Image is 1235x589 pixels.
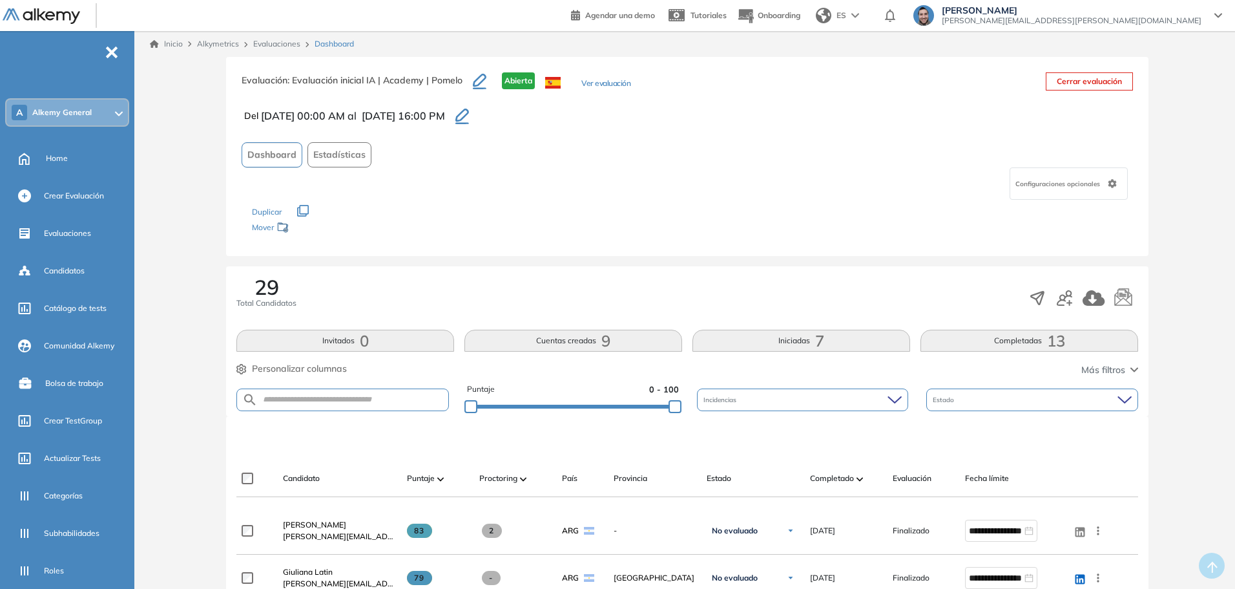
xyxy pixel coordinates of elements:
[933,395,957,405] span: Estado
[614,572,696,584] span: [GEOGRAPHIC_DATA]
[893,572,929,584] span: Finalizado
[810,572,835,584] span: [DATE]
[407,571,432,585] span: 79
[851,13,859,18] img: arrow
[614,525,696,537] span: -
[16,107,23,118] span: A
[252,362,347,376] span: Personalizar columnas
[236,297,296,309] span: Total Candidatos
[581,78,630,91] button: Ver evaluación
[252,207,282,217] span: Duplicar
[707,473,731,484] span: Estado
[287,74,462,86] span: : Evaluación inicial IA | Academy | Pomelo
[758,10,800,20] span: Onboarding
[44,415,102,427] span: Crear TestGroup
[562,473,577,484] span: País
[810,525,835,537] span: [DATE]
[348,108,357,123] span: al
[816,8,831,23] img: world
[242,392,258,408] img: SEARCH_ALT
[571,6,655,22] a: Agendar una demo
[562,572,579,584] span: ARG
[942,5,1201,16] span: [PERSON_NAME]
[703,395,739,405] span: Incidencias
[502,72,535,89] span: Abierta
[1046,72,1133,91] button: Cerrar evaluación
[44,453,101,464] span: Actualizar Tests
[32,107,92,118] span: Alkemy General
[520,477,526,481] img: [missing "en.ARROW_ALT" translation]
[584,527,594,535] img: ARG
[692,330,910,352] button: Iniciadas7
[44,303,107,314] span: Catálogo de tests
[44,228,91,239] span: Evaluaciones
[737,2,800,30] button: Onboarding
[712,573,758,583] span: No evaluado
[44,490,83,502] span: Categorías
[247,148,296,162] span: Dashboard
[856,477,863,481] img: [missing "en.ARROW_ALT" translation]
[585,10,655,20] span: Agendar una demo
[810,473,854,484] span: Completado
[252,217,381,241] div: Mover
[893,473,931,484] span: Evaluación
[787,527,794,535] img: Ícono de flecha
[1015,179,1103,189] span: Configuraciones opcionales
[254,277,279,297] span: 29
[697,389,909,411] div: Incidencias
[712,526,758,536] span: No evaluado
[44,528,99,539] span: Subhabilidades
[283,531,397,542] span: [PERSON_NAME][EMAIL_ADDRESS][PERSON_NAME][DOMAIN_NAME]
[313,148,366,162] span: Estadísticas
[482,524,502,538] span: 2
[965,473,1009,484] span: Fecha límite
[283,473,320,484] span: Candidato
[437,477,444,481] img: [missing "en.ARROW_ALT" translation]
[315,38,354,50] span: Dashboard
[1081,363,1125,377] span: Más filtros
[46,153,68,164] span: Home
[283,566,397,578] a: Giuliana Latin
[261,108,345,123] span: [DATE] 00:00 AM
[920,330,1138,352] button: Completadas13
[1010,167,1128,200] div: Configuraciones opcionales
[44,265,85,277] span: Candidatos
[362,108,445,123] span: [DATE] 16:00 PM
[253,39,300,48] a: Evaluaciones
[236,330,454,352] button: Invitados0
[479,473,517,484] span: Proctoring
[242,142,302,167] button: Dashboard
[407,524,432,538] span: 83
[614,473,647,484] span: Provincia
[283,567,333,577] span: Giuliana Latin
[926,389,1138,411] div: Estado
[44,190,104,202] span: Crear Evaluación
[942,16,1201,26] span: [PERSON_NAME][EMAIL_ADDRESS][PERSON_NAME][DOMAIN_NAME]
[464,330,682,352] button: Cuentas creadas9
[44,340,114,352] span: Comunidad Alkemy
[482,571,501,585] span: -
[283,519,397,531] a: [PERSON_NAME]
[150,38,183,50] a: Inicio
[649,383,679,396] span: 0 - 100
[690,10,727,20] span: Tutoriales
[407,473,435,484] span: Puntaje
[836,10,846,21] span: ES
[44,565,64,577] span: Roles
[45,378,103,389] span: Bolsa de trabajo
[307,142,371,167] button: Estadísticas
[197,39,239,48] span: Alkymetrics
[467,383,495,396] span: Puntaje
[545,77,561,89] img: ESP
[1081,363,1138,377] button: Más filtros
[787,574,794,582] img: Ícono de flecha
[236,362,347,376] button: Personalizar columnas
[584,574,594,582] img: ARG
[562,525,579,537] span: ARG
[242,72,473,100] h3: Evaluación
[283,520,346,530] span: [PERSON_NAME]
[3,8,80,25] img: Logo
[244,109,258,123] span: Del
[893,525,929,537] span: Finalizado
